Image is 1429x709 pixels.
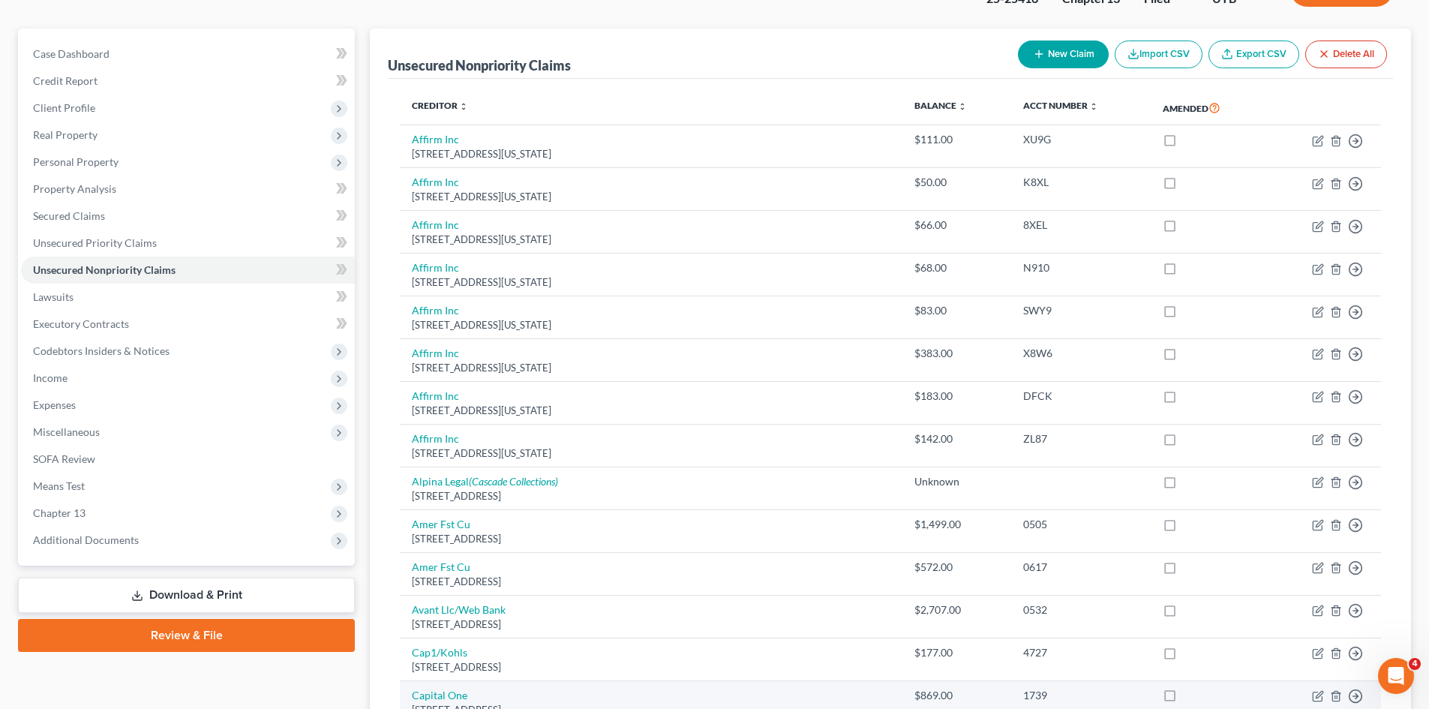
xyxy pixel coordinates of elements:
span: Credit Report [33,74,98,87]
th: Amended [1151,91,1266,125]
div: [STREET_ADDRESS][US_STATE] [412,233,890,247]
a: Unsecured Priority Claims [21,230,355,257]
a: Cap1/Kohls [412,646,467,659]
div: $2,707.00 [914,602,998,617]
div: 0532 [1023,602,1139,617]
span: Chapter 13 [33,506,86,519]
div: X8W6 [1023,346,1139,361]
span: 4 [1409,658,1421,670]
a: Lawsuits [21,284,355,311]
div: $66.00 [914,218,998,233]
div: [STREET_ADDRESS][US_STATE] [412,275,890,290]
div: 4727 [1023,645,1139,660]
a: Export CSV [1208,41,1299,68]
span: Executory Contracts [33,317,129,330]
div: [STREET_ADDRESS] [412,575,890,589]
div: 0617 [1023,560,1139,575]
a: Affirm Inc [412,347,459,359]
div: [STREET_ADDRESS][US_STATE] [412,318,890,332]
div: $177.00 [914,645,998,660]
div: $383.00 [914,346,998,361]
button: Delete All [1305,41,1387,68]
a: Amer Fst Cu [412,560,470,573]
a: Download & Print [18,578,355,613]
a: Affirm Inc [412,432,459,445]
a: Property Analysis [21,176,355,203]
div: 0505 [1023,517,1139,532]
div: [STREET_ADDRESS] [412,532,890,546]
span: Codebtors Insiders & Notices [33,344,170,357]
a: Affirm Inc [412,261,459,274]
a: Acct Number unfold_more [1023,100,1098,111]
a: Avant Llc/Web Bank [412,603,506,616]
div: $50.00 [914,175,998,190]
a: Capital One [412,689,467,701]
a: Affirm Inc [412,176,459,188]
span: Means Test [33,479,85,492]
div: Unsecured Nonpriority Claims [388,56,571,74]
div: [STREET_ADDRESS][US_STATE] [412,361,890,375]
div: $142.00 [914,431,998,446]
div: N910 [1023,260,1139,275]
div: Unknown [914,474,998,489]
a: Affirm Inc [412,218,459,231]
a: Case Dashboard [21,41,355,68]
div: $183.00 [914,389,998,404]
a: Executory Contracts [21,311,355,338]
div: K8XL [1023,175,1139,190]
div: [STREET_ADDRESS][US_STATE] [412,404,890,418]
a: Affirm Inc [412,133,459,146]
div: $111.00 [914,132,998,147]
a: Credit Report [21,68,355,95]
button: Import CSV [1115,41,1202,68]
span: Expenses [33,398,76,411]
span: Real Property [33,128,98,141]
a: Balance unfold_more [914,100,967,111]
iframe: Intercom live chat [1378,658,1414,694]
button: New Claim [1018,41,1109,68]
a: Secured Claims [21,203,355,230]
i: unfold_more [459,102,468,111]
div: ZL87 [1023,431,1139,446]
div: [STREET_ADDRESS][US_STATE] [412,147,890,161]
span: Property Analysis [33,182,116,195]
div: $68.00 [914,260,998,275]
span: Additional Documents [33,533,139,546]
a: Affirm Inc [412,304,459,317]
div: SWY9 [1023,303,1139,318]
a: Unsecured Nonpriority Claims [21,257,355,284]
div: 8XEL [1023,218,1139,233]
i: unfold_more [958,102,967,111]
a: Review & File [18,619,355,652]
span: Lawsuits [33,290,74,303]
i: (Cascade Collections) [469,475,558,488]
div: $869.00 [914,688,998,703]
div: [STREET_ADDRESS] [412,617,890,632]
div: [STREET_ADDRESS] [412,660,890,674]
span: Miscellaneous [33,425,100,438]
div: [STREET_ADDRESS][US_STATE] [412,190,890,204]
span: Income [33,371,68,384]
div: $572.00 [914,560,998,575]
div: XU9G [1023,132,1139,147]
div: $1,499.00 [914,517,998,532]
span: Unsecured Nonpriority Claims [33,263,176,276]
a: Alpina Legal(Cascade Collections) [412,475,558,488]
a: Affirm Inc [412,389,459,402]
span: SOFA Review [33,452,95,465]
a: Amer Fst Cu [412,518,470,530]
span: Secured Claims [33,209,105,222]
div: DFCK [1023,389,1139,404]
span: Unsecured Priority Claims [33,236,157,249]
i: unfold_more [1089,102,1098,111]
span: Case Dashboard [33,47,110,60]
div: $83.00 [914,303,998,318]
a: Creditor unfold_more [412,100,468,111]
div: [STREET_ADDRESS][US_STATE] [412,446,890,461]
span: Client Profile [33,101,95,114]
span: Personal Property [33,155,119,168]
a: SOFA Review [21,446,355,473]
div: [STREET_ADDRESS] [412,489,890,503]
div: 1739 [1023,688,1139,703]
